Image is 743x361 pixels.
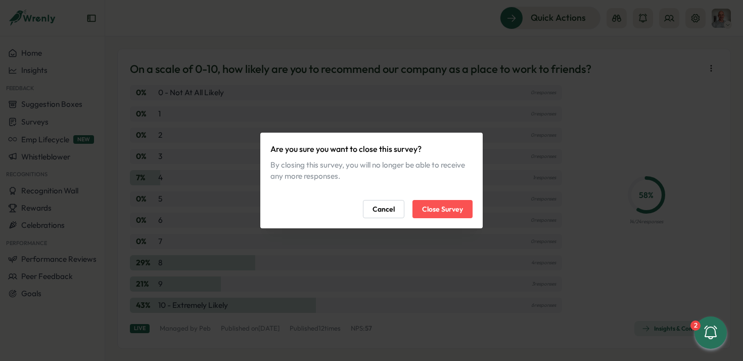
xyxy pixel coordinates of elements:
[412,200,473,218] button: Close Survey
[690,320,701,331] div: 2
[270,143,473,155] p: Are you sure you want to close this survey?
[422,200,463,218] span: Close Survey
[373,200,395,218] span: Cancel
[270,159,473,182] div: By closing this survey, you will no longer be able to receive any more responses.
[694,316,727,349] button: 2
[363,200,404,218] button: Cancel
